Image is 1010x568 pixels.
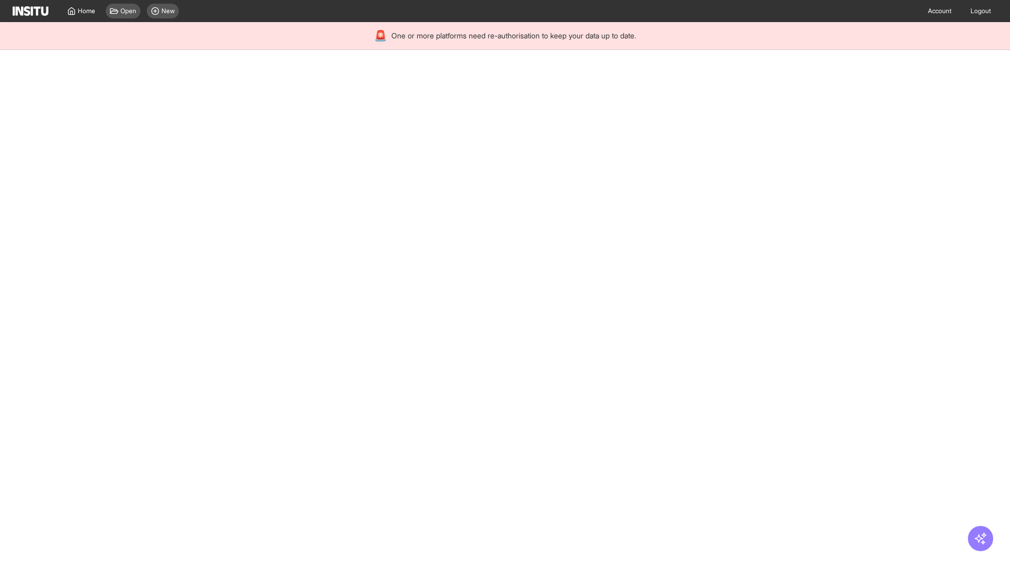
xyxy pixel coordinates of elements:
[161,7,175,15] span: New
[374,28,387,43] div: 🚨
[391,31,636,41] span: One or more platforms need re-authorisation to keep your data up to date.
[13,6,48,16] img: Logo
[78,7,95,15] span: Home
[120,7,136,15] span: Open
